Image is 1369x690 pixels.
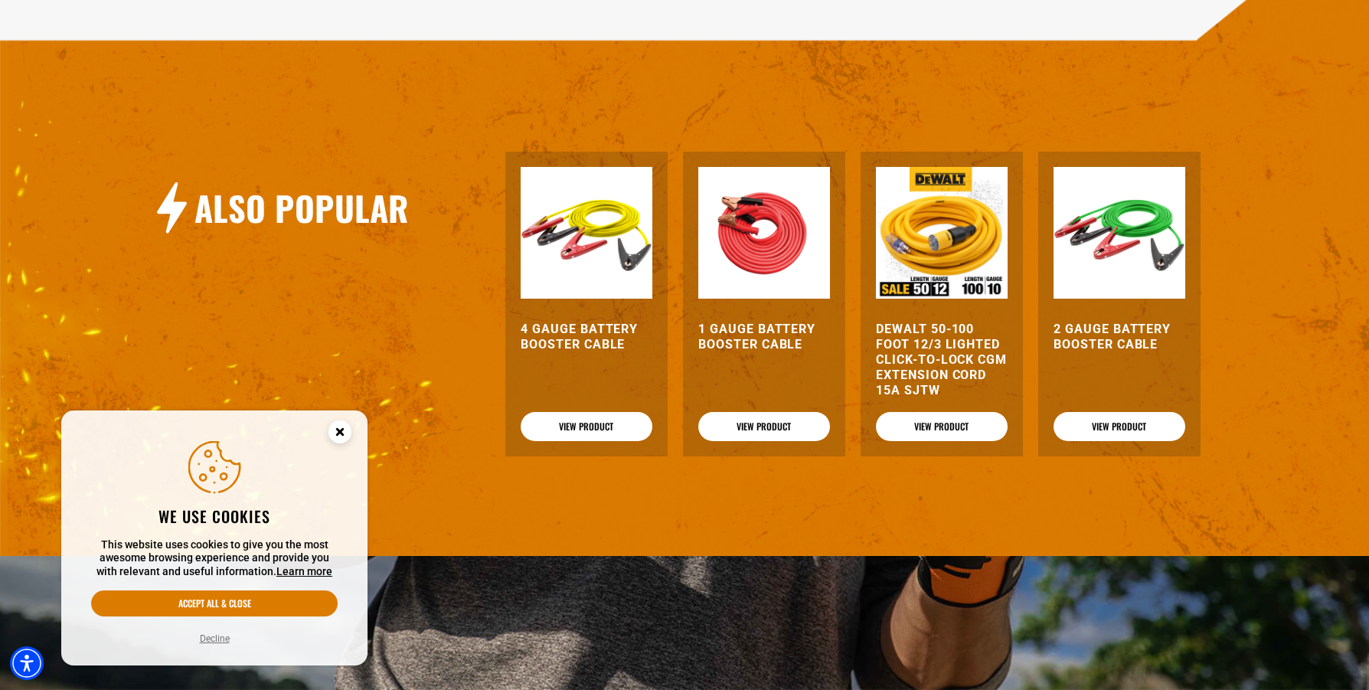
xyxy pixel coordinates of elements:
div: Accessibility Menu [10,646,44,680]
button: Accept all & close [91,590,338,616]
button: Close this option [312,410,368,458]
h2: We use cookies [91,506,338,526]
a: 2 Gauge Battery Booster Cable [1054,322,1185,352]
a: This website uses cookies to give you the most awesome browsing experience and provide you with r... [276,565,332,577]
img: yellow [521,167,652,299]
img: green [1054,167,1185,299]
a: View Product [698,412,830,441]
a: View Product [1054,412,1185,441]
a: 1 Gauge Battery Booster Cable [698,322,830,352]
a: 4 Gauge Battery Booster Cable [521,322,652,352]
p: This website uses cookies to give you the most awesome browsing experience and provide you with r... [91,538,338,579]
a: View Product [876,412,1008,441]
img: orange [698,167,830,299]
button: Decline [195,631,234,646]
a: View Product [521,412,652,441]
img: DEWALT 50-100 foot 12/3 Lighted Click-to-Lock CGM Extension Cord 15A SJTW [876,167,1008,299]
h2: Also Popular [194,186,409,230]
a: DEWALT 50-100 foot 12/3 Lighted Click-to-Lock CGM Extension Cord 15A SJTW [876,322,1008,398]
aside: Cookie Consent [61,410,368,666]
